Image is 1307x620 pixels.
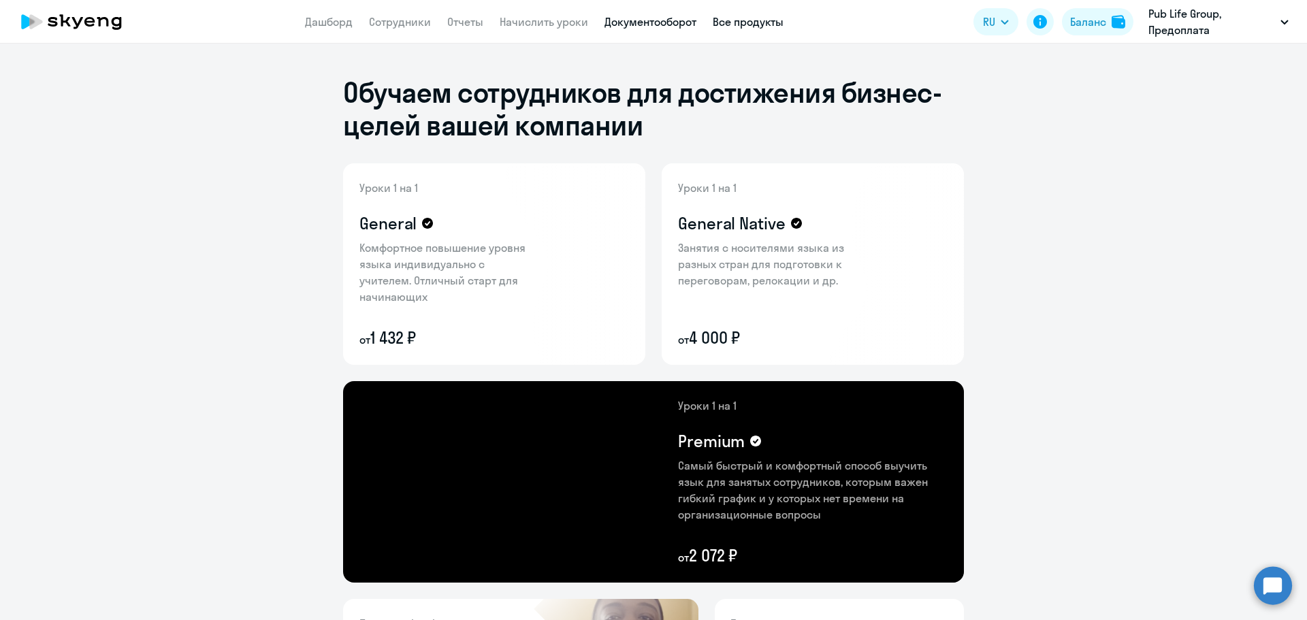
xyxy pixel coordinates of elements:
a: Все продукты [713,15,784,29]
p: Pub Life Group, Предоплата сертификаты [1148,5,1275,38]
a: Сотрудники [369,15,431,29]
a: Дашборд [305,15,353,29]
a: Начислить уроки [500,15,588,29]
img: balance [1112,15,1125,29]
p: Самый быстрый и комфортный способ выучить язык для занятых сотрудников, которым важен гибкий граф... [678,457,948,523]
h4: General [359,212,417,234]
small: от [678,333,689,346]
a: Отчеты [447,15,483,29]
h4: General Native [678,212,786,234]
p: Занятия с носителями языка из разных стран для подготовки к переговорам, релокации и др. [678,240,855,289]
div: Баланс [1070,14,1106,30]
p: Уроки 1 на 1 [678,180,855,196]
p: Уроки 1 на 1 [678,397,948,414]
p: 4 000 ₽ [678,327,855,348]
small: от [359,333,370,346]
h4: Premium [678,430,745,452]
p: Уроки 1 на 1 [359,180,536,196]
button: Балансbalance [1062,8,1133,35]
img: premium-content-bg.png [489,381,964,583]
h1: Обучаем сотрудников для достижения бизнес-целей вашей компании [343,76,964,142]
img: general-content-bg.png [343,163,548,365]
p: 1 432 ₽ [359,327,536,348]
p: 2 072 ₽ [678,544,948,566]
button: Pub Life Group, Предоплата сертификаты [1142,5,1295,38]
button: RU [973,8,1018,35]
small: от [678,551,689,564]
p: Комфортное повышение уровня языка индивидуально с учителем. Отличный старт для начинающих [359,240,536,305]
a: Документооборот [604,15,696,29]
img: general-native-content-bg.png [662,163,876,365]
span: RU [983,14,995,30]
